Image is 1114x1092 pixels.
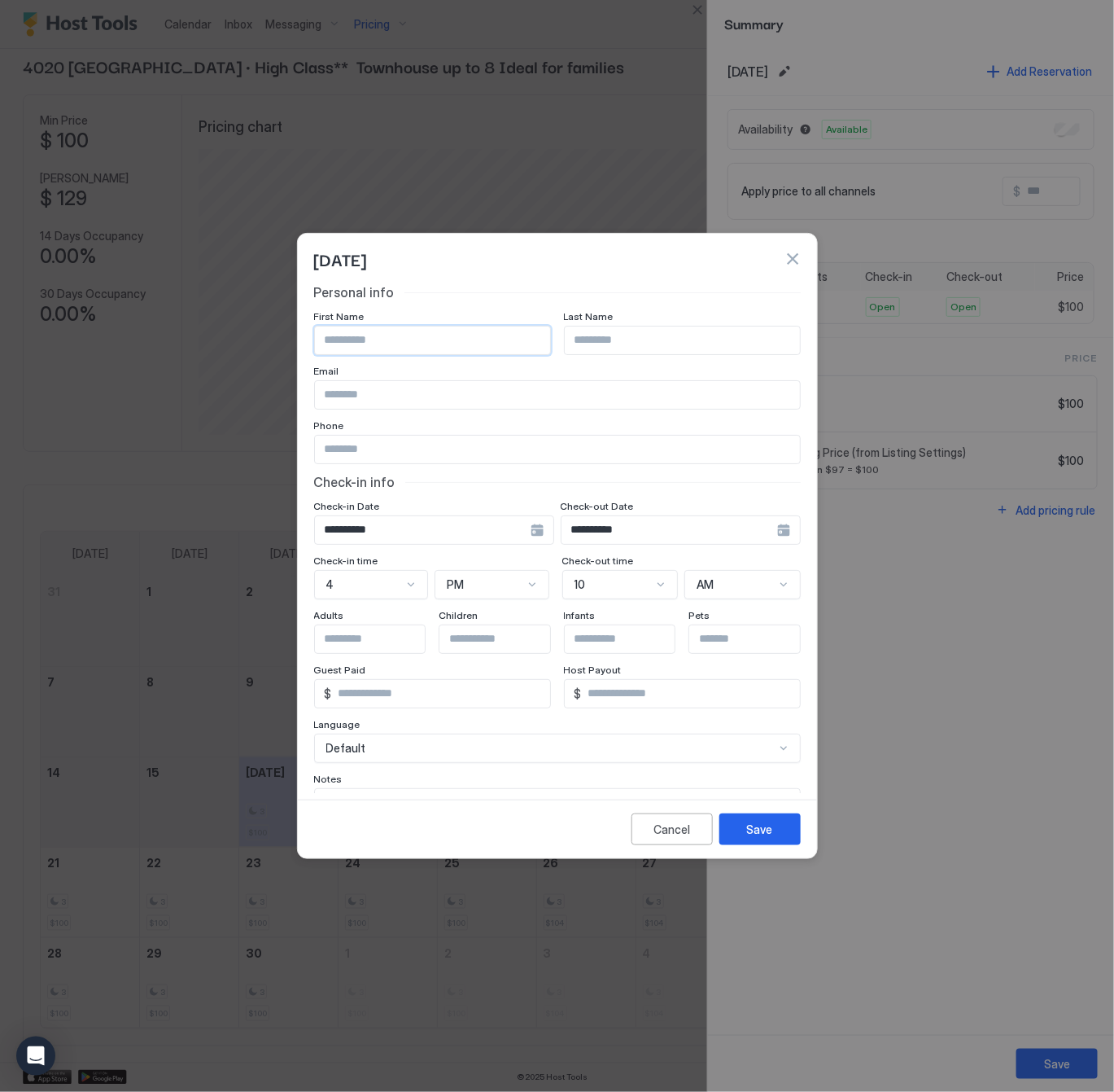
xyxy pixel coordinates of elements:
[314,500,380,512] span: Check-in Date
[315,381,800,409] input: Input Field
[564,310,614,322] span: Last Name
[562,555,634,567] span: Check-out time
[564,609,596,621] span: Infants
[447,577,464,592] span: PM
[561,500,634,512] span: Check-out Date
[561,516,777,544] input: Input Field
[689,625,823,653] input: Input Field
[314,365,339,377] span: Email
[719,814,801,845] button: Save
[565,327,800,354] input: Input Field
[439,625,573,653] input: Input Field
[315,625,448,653] input: Input Field
[326,577,334,592] span: 4
[574,577,586,592] span: 10
[315,789,800,869] textarea: Input Field
[332,680,550,708] input: Input Field
[565,625,698,653] input: Input Field
[315,436,800,463] input: Input Field
[688,609,710,621] span: Pets
[326,741,366,756] span: Default
[314,664,366,676] span: Guest Paid
[747,821,773,838] div: Save
[439,609,478,621] span: Children
[314,718,360,730] span: Language
[631,814,713,845] button: Cancel
[314,555,378,567] span: Check-in time
[314,609,344,621] span: Adults
[653,821,690,838] div: Cancel
[314,419,344,432] span: Phone
[325,686,332,701] span: $
[314,474,395,490] span: Check-in info
[582,680,800,708] input: Input Field
[314,773,343,785] span: Notes
[314,284,395,300] span: Personal info
[315,516,531,544] input: Input Field
[315,327,550,354] input: Input Field
[16,1037,55,1076] div: Open Intercom Messenger
[314,310,365,322] span: First Name
[564,664,622,676] span: Host Payout
[697,577,714,592] span: AM
[314,247,367,271] span: [DATE]
[574,686,582,701] span: $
